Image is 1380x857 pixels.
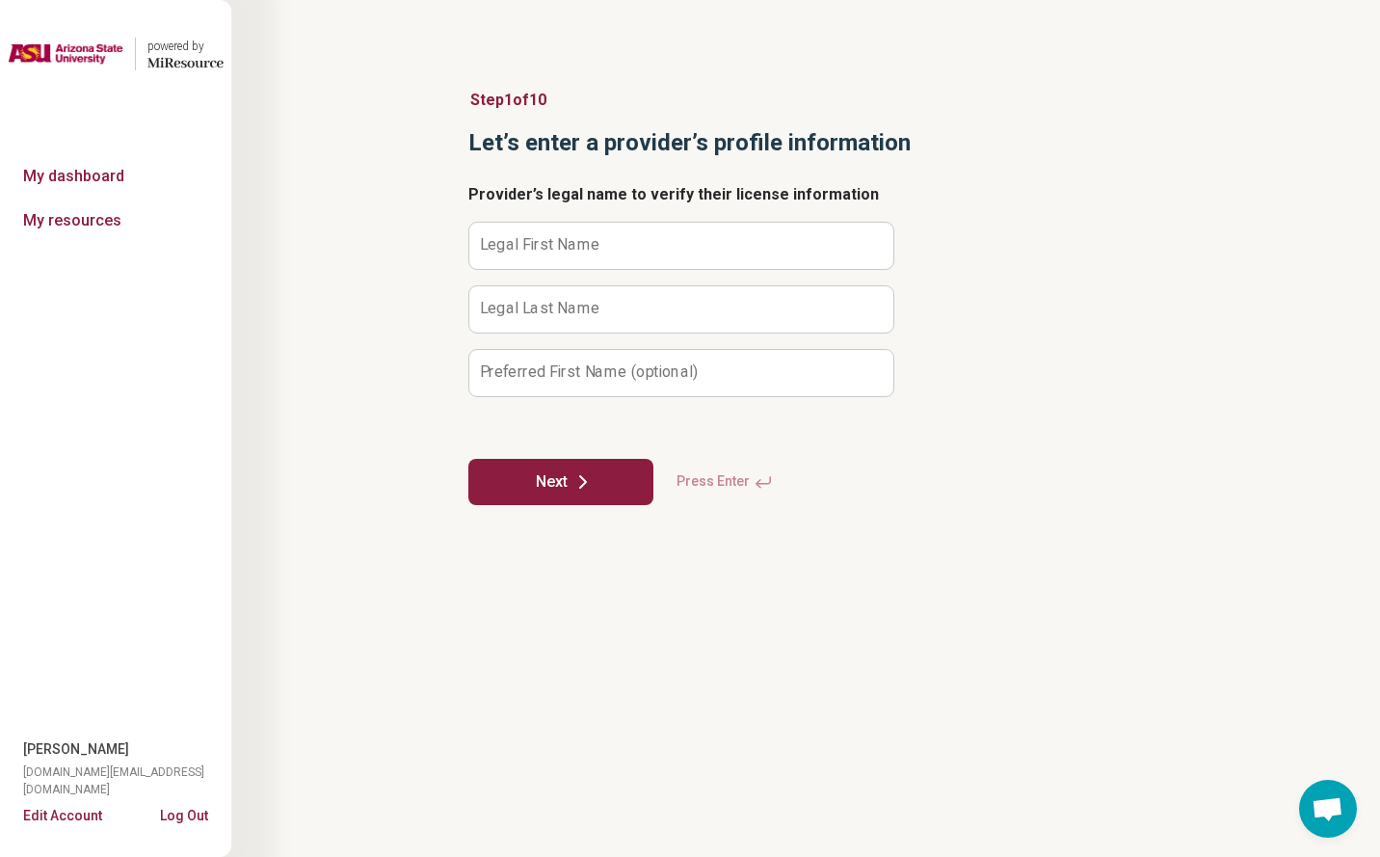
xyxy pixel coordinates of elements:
[480,301,600,316] label: Legal Last Name
[8,31,224,77] a: Arizona State Universitypowered by
[8,31,123,77] img: Arizona State University
[480,364,698,380] label: Preferred First Name (optional)
[468,183,879,206] legend: Provider’s legal name to verify their license information
[480,237,600,253] label: Legal First Name
[468,89,1143,112] p: Step 1 of 10
[147,38,224,55] div: powered by
[468,459,653,505] button: Next
[160,806,208,821] button: Log Out
[23,806,102,826] button: Edit Account
[468,127,1143,160] h1: Let’s enter a provider’s profile information
[665,459,784,505] span: Press Enter
[23,763,231,798] span: [DOMAIN_NAME][EMAIL_ADDRESS][DOMAIN_NAME]
[23,739,129,760] span: [PERSON_NAME]
[1299,780,1357,838] div: Open chat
